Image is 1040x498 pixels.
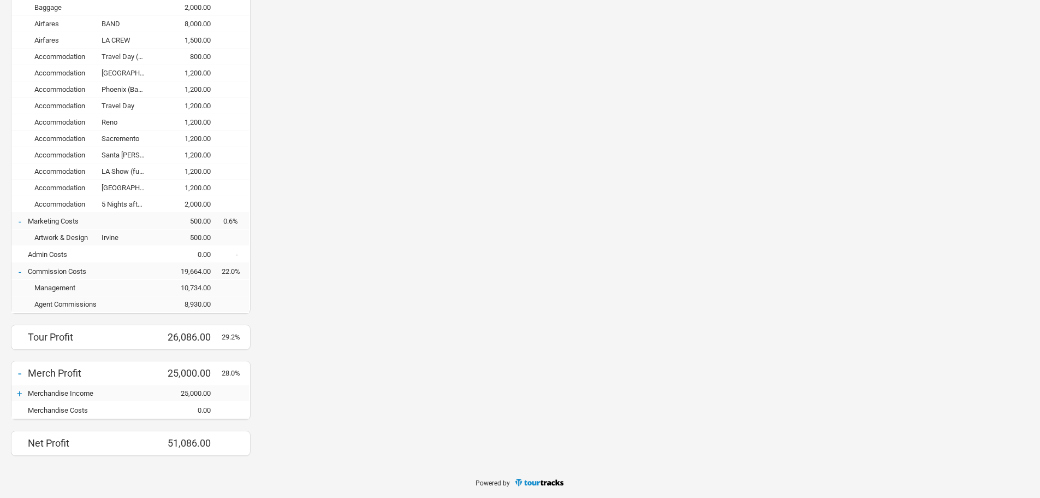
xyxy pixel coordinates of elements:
[28,284,156,292] div: Management
[28,217,156,225] div: Marketing Costs
[222,250,249,259] div: -
[156,69,222,77] div: 1,200.00
[156,300,222,308] div: 8,930.00
[102,118,156,126] div: Reno
[102,233,156,242] div: Irvine
[11,266,28,277] div: -
[28,200,102,208] div: Accommodation
[11,366,28,381] div: -
[156,233,222,242] div: 500.00
[102,52,156,61] div: Travel Day (LA Arrival - band)
[28,69,102,77] div: Accommodation
[11,216,28,227] div: -
[28,118,102,126] div: Accommodation
[28,331,156,343] div: Tour Profit
[156,200,222,208] div: 2,000.00
[156,250,222,259] div: 0.00
[28,52,102,61] div: Accommodation
[156,36,222,44] div: 1,500.00
[28,300,156,308] div: Agent Commissions
[156,167,222,175] div: 1,200.00
[102,200,156,208] div: 5 Nights after Mexico
[156,184,222,192] div: 1,200.00
[28,267,156,276] div: Commission Costs
[28,134,102,143] div: Accommodation
[11,388,28,399] div: +
[102,184,156,192] div: Mexico
[156,284,222,292] div: 10,734.00
[514,478,564,487] img: TourTracks
[156,20,222,28] div: 8,000.00
[156,331,222,343] div: 26,086.00
[102,102,156,110] div: Travel Day
[156,389,222,397] div: 25,000.00
[156,102,222,110] div: 1,200.00
[28,20,102,28] div: Airfares
[476,479,510,487] span: Powered by
[102,167,156,175] div: LA Show (full crew)
[28,184,102,192] div: Accommodation
[156,134,222,143] div: 1,200.00
[102,36,156,44] div: LA CREW
[156,406,222,414] div: 0.00
[156,85,222,93] div: 1,200.00
[28,250,156,259] div: Admin Costs
[156,437,222,449] div: 51,086.00
[102,134,156,143] div: Sacremento
[156,52,222,61] div: 800.00
[28,437,156,449] div: Net Profit
[222,267,249,276] div: 22.0%
[102,151,156,159] div: Santa Cruz
[156,118,222,126] div: 1,200.00
[28,367,156,379] div: Merch Profit
[156,151,222,159] div: 1,200.00
[28,85,102,93] div: Accommodation
[28,389,156,397] div: Merchandise Income
[222,369,249,377] div: 28.0%
[28,167,102,175] div: Accommodation
[28,36,102,44] div: Airfares
[156,217,222,225] div: 500.00
[102,85,156,93] div: Phoenix (Band + 3 crew)
[102,69,156,77] div: San Diego (full crew)
[102,20,156,28] div: BAND
[28,151,102,159] div: Accommodation
[28,3,156,11] div: Baggage
[28,102,102,110] div: Accommodation
[28,406,156,414] div: Merchandise Costs
[156,3,222,11] div: 2,000.00
[222,333,249,341] div: 29.2%
[156,267,222,276] div: 19,664.00
[222,217,249,225] div: 0.6%
[28,233,102,242] div: Artwork & Design
[156,367,222,379] div: 25,000.00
